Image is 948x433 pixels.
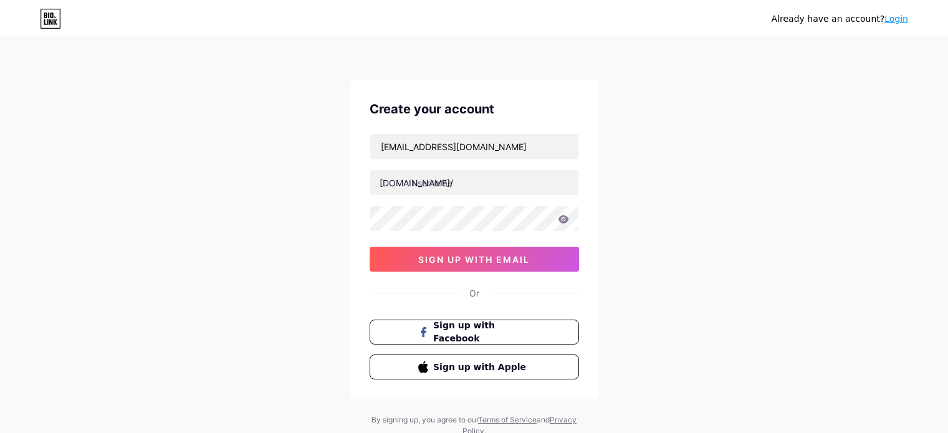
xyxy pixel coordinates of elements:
[433,361,530,374] span: Sign up with Apple
[433,319,530,345] span: Sign up with Facebook
[772,12,908,26] div: Already have an account?
[884,14,908,24] a: Login
[370,134,578,159] input: Email
[478,415,537,424] a: Terms of Service
[370,354,579,379] button: Sign up with Apple
[370,247,579,272] button: sign up with email
[370,170,578,195] input: username
[370,100,579,118] div: Create your account
[469,287,479,300] div: Or
[370,320,579,345] button: Sign up with Facebook
[418,254,530,265] span: sign up with email
[380,176,453,189] div: [DOMAIN_NAME]/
